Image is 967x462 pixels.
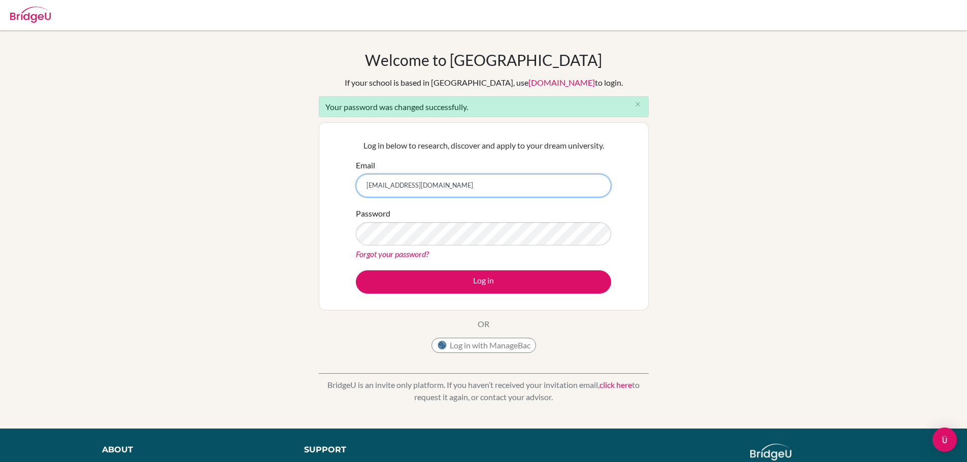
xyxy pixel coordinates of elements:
p: Log in below to research, discover and apply to your dream university. [356,139,611,152]
a: click here [599,380,632,389]
a: Forgot your password? [356,249,429,259]
label: Password [356,207,390,220]
img: Bridge-U [10,7,51,23]
button: Close [628,97,648,112]
p: OR [478,318,489,330]
a: [DOMAIN_NAME] [528,78,595,87]
label: Email [356,159,375,171]
div: Support [304,444,472,456]
div: If your school is based in [GEOGRAPHIC_DATA], use to login. [345,77,623,89]
i: close [634,100,642,108]
div: Your password was changed successfully. [319,96,649,117]
div: Open Intercom Messenger [932,428,957,452]
img: logo_white@2x-f4f0deed5e89b7ecb1c2cc34c3e3d731f90f0f143d5ea2071677605dd97b5244.png [750,444,791,460]
button: Log in [356,270,611,294]
button: Log in with ManageBac [431,338,536,353]
div: About [102,444,281,456]
h1: Welcome to [GEOGRAPHIC_DATA] [365,51,602,69]
p: BridgeU is an invite only platform. If you haven’t received your invitation email, to request it ... [319,379,649,403]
